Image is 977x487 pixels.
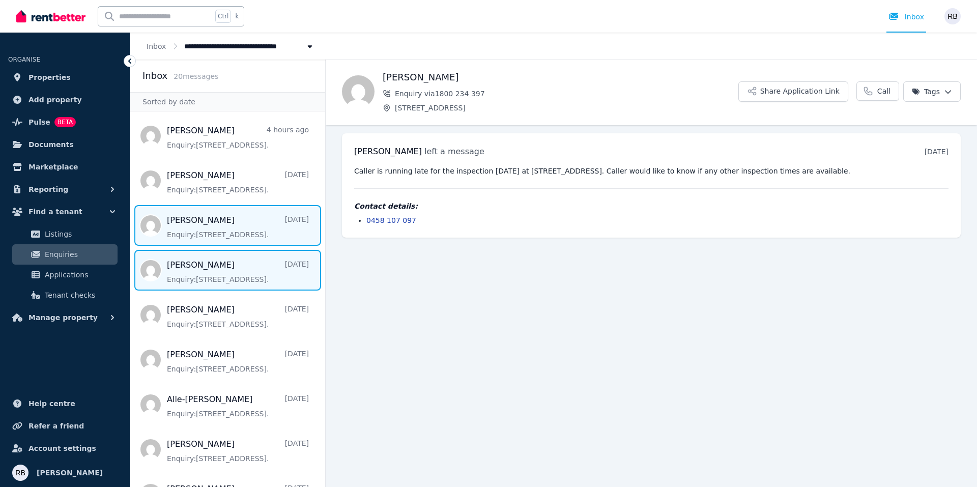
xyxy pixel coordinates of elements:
[45,228,113,240] span: Listings
[167,393,309,419] a: Alle-[PERSON_NAME][DATE]Enquiry:[STREET_ADDRESS].
[142,69,167,83] h2: Inbox
[130,33,331,60] nav: Breadcrumb
[354,166,949,176] pre: Caller is running late for the inspection [DATE] at [STREET_ADDRESS]. Caller would like to know i...
[8,56,40,63] span: ORGANISE
[28,116,50,128] span: Pulse
[903,81,961,102] button: Tags
[12,285,118,305] a: Tenant checks
[28,311,98,324] span: Manage property
[28,71,71,83] span: Properties
[888,12,924,22] div: Inbox
[8,179,122,199] button: Reporting
[28,420,84,432] span: Refer a friend
[383,70,738,84] h1: [PERSON_NAME]
[174,72,218,80] span: 20 message s
[37,467,103,479] span: [PERSON_NAME]
[45,289,113,301] span: Tenant checks
[167,125,309,150] a: [PERSON_NAME]4 hours agoEnquiry:[STREET_ADDRESS].
[12,244,118,265] a: Enquiries
[45,248,113,261] span: Enquiries
[28,161,78,173] span: Marketplace
[167,349,309,374] a: [PERSON_NAME][DATE]Enquiry:[STREET_ADDRESS].
[167,169,309,195] a: [PERSON_NAME][DATE]Enquiry:[STREET_ADDRESS].
[28,206,82,218] span: Find a tenant
[16,9,85,24] img: RentBetter
[28,183,68,195] span: Reporting
[354,147,422,156] span: [PERSON_NAME]
[395,89,738,99] span: Enquiry via 1800 234 397
[167,438,309,464] a: [PERSON_NAME][DATE]Enquiry:[STREET_ADDRESS].
[8,438,122,459] a: Account settings
[28,397,75,410] span: Help centre
[8,134,122,155] a: Documents
[167,304,309,329] a: [PERSON_NAME][DATE]Enquiry:[STREET_ADDRESS].
[424,147,484,156] span: left a message
[925,148,949,156] time: [DATE]
[366,216,416,224] a: 0458 107 097
[8,393,122,414] a: Help centre
[738,81,848,102] button: Share Application Link
[877,86,890,96] span: Call
[8,67,122,88] a: Properties
[944,8,961,24] img: Russell bain
[856,81,899,101] a: Call
[28,94,82,106] span: Add property
[12,224,118,244] a: Listings
[8,307,122,328] button: Manage property
[28,138,74,151] span: Documents
[54,117,76,127] span: BETA
[8,157,122,177] a: Marketplace
[167,259,309,284] a: [PERSON_NAME][DATE]Enquiry:[STREET_ADDRESS].
[395,103,738,113] span: [STREET_ADDRESS]
[912,87,940,97] span: Tags
[8,202,122,222] button: Find a tenant
[167,214,309,240] a: [PERSON_NAME][DATE]Enquiry:[STREET_ADDRESS].
[8,416,122,436] a: Refer a friend
[235,12,239,20] span: k
[8,112,122,132] a: PulseBETA
[45,269,113,281] span: Applications
[342,75,375,108] img: Natasha Hatcher
[28,442,96,454] span: Account settings
[8,90,122,110] a: Add property
[147,42,166,50] a: Inbox
[12,465,28,481] img: Russell bain
[130,92,325,111] div: Sorted by date
[12,265,118,285] a: Applications
[354,201,949,211] h4: Contact details:
[215,10,231,23] span: Ctrl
